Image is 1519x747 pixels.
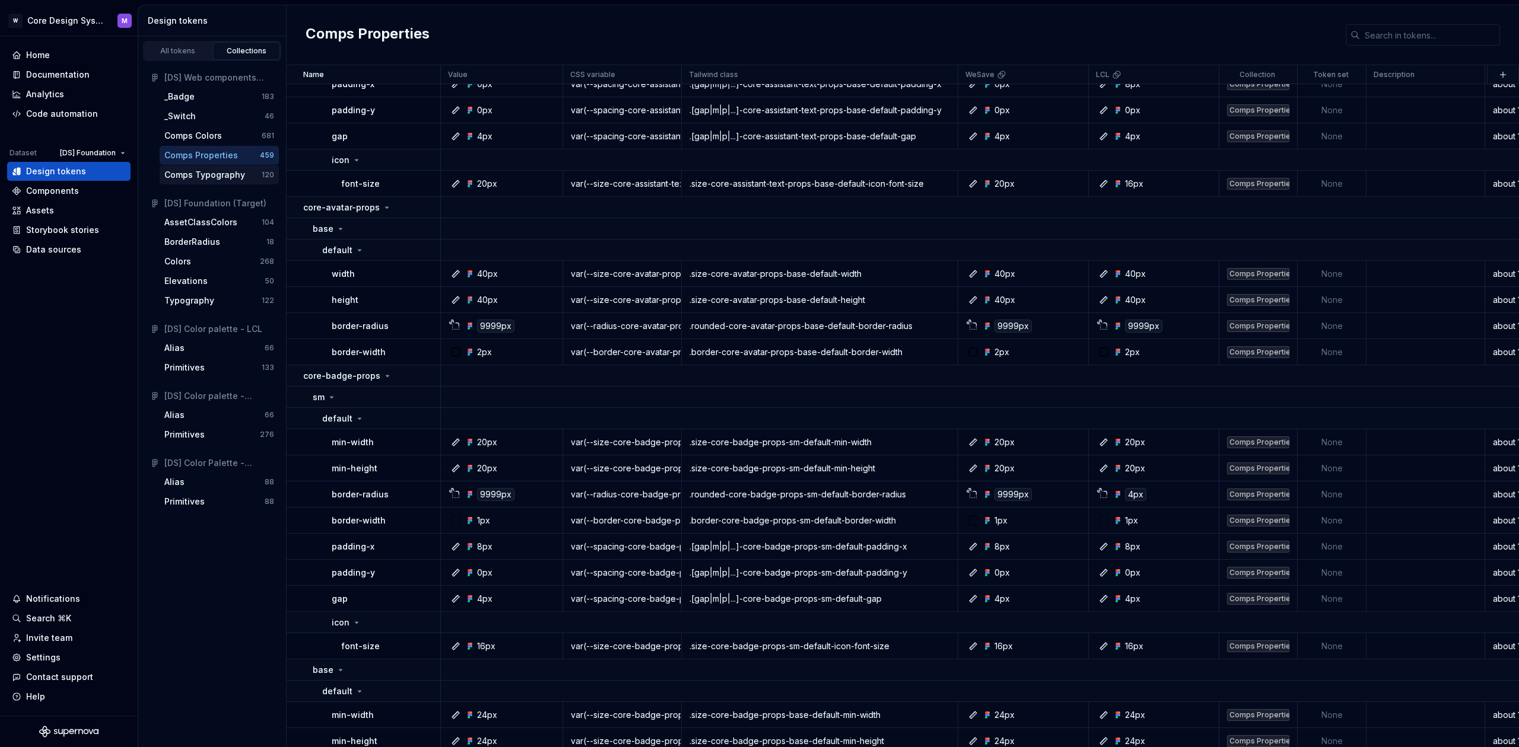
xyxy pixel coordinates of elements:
a: Code automation [7,104,131,123]
td: None [1298,171,1367,197]
div: Settings [26,652,61,663]
button: Comps Typography120 [160,165,279,184]
p: height [332,294,358,306]
p: base [313,223,333,235]
div: 8px [477,541,492,553]
p: border-radius [332,320,389,332]
div: var(--size-core-avatar-props-base-default-height) [564,294,681,306]
div: Comps Properties [1227,640,1289,652]
p: icon [332,154,349,166]
div: var(--radius-core-avatar-props-base-default-border-radius) [564,320,681,332]
td: None [1298,507,1367,534]
button: Alias66 [160,406,279,424]
p: default [322,685,352,697]
a: Supernova Logo [39,726,98,738]
div: 122 [262,296,274,305]
div: var(--size-core-avatar-props-base-default-width) [564,268,681,280]
div: var(--border-core-badge-props-sm-default-border-width) [564,515,681,526]
div: M [122,16,128,25]
div: .size-core-avatar-props-base-default-width [682,268,957,280]
td: None [1298,287,1367,313]
button: Alias88 [160,473,279,491]
p: CSS variable [570,70,615,79]
button: [DS] Foundation [55,145,131,161]
div: BorderRadius [164,236,220,248]
button: Primitives276 [160,425,279,444]
div: var(--spacing-core-badge-props-sm-default-padding-x) [564,541,681,553]
p: border-width [332,346,386,358]
div: 40px [477,294,498,306]
div: 24px [994,735,1015,747]
div: Comps Properties [1227,541,1289,553]
div: Alias [164,476,185,488]
div: 0px [994,104,1010,116]
a: Documentation [7,65,131,84]
div: Primitives [164,429,205,440]
div: 24px [477,709,497,721]
div: var(--size-core-badge-props-sm-default-min-height) [564,462,681,474]
div: Design tokens [148,15,281,27]
div: 4px [994,130,1010,142]
td: None [1298,313,1367,339]
div: 9999px [1125,320,1162,333]
div: var(--size-core-badge-props-base-default-min-height) [564,735,681,747]
div: 20px [994,178,1015,190]
div: 40px [994,294,1015,306]
div: Analytics [26,88,64,100]
div: Comps Properties [1227,130,1289,142]
p: Token set [1313,70,1349,79]
div: 9999px [477,320,514,333]
p: icon [332,617,349,628]
button: _Badge183 [160,87,279,106]
button: Elevations50 [160,272,279,290]
div: Comps Properties [1227,515,1289,526]
p: core-badge-props [303,370,380,382]
p: Description [1374,70,1415,79]
div: Data sources [26,244,81,256]
div: 2px [477,346,492,358]
div: [DS] Foundation (Target) [164,197,274,209]
div: 16px [1125,178,1143,190]
div: 16px [1125,640,1143,652]
td: None [1298,123,1367,149]
div: Comps Properties [1227,735,1289,747]
div: .size-core-badge-props-base-default-min-width [682,709,957,721]
div: Comps Properties [1227,104,1289,116]
div: Home [26,49,50,61]
div: 9999px [477,488,514,501]
div: 681 [262,131,274,141]
div: 2px [1125,346,1140,358]
div: 40px [1125,268,1146,280]
div: Comps Properties [1227,320,1289,332]
td: None [1298,97,1367,123]
div: 183 [262,92,274,101]
div: 8px [994,541,1010,553]
p: Value [448,70,468,79]
div: 20px [994,436,1015,448]
div: Storybook stories [26,224,99,236]
a: Settings [7,648,131,667]
div: var(--border-core-avatar-props-base-default-border-width) [564,346,681,358]
p: default [322,244,352,256]
div: var(--spacing-core-assistant-text-props-base-default-gap) [564,130,681,142]
div: Colors [164,256,191,267]
div: Assets [26,205,54,216]
div: 46 [265,111,274,121]
div: 40px [477,268,498,280]
div: 88 [265,477,274,487]
td: None [1298,534,1367,560]
div: Code automation [26,108,98,120]
div: Contact support [26,671,93,683]
p: min-width [332,436,374,448]
div: .rounded-core-avatar-props-base-default-border-radius [682,320,957,332]
div: 24px [994,709,1015,721]
div: 1px [994,515,1008,526]
div: var(--size-core-assistant-text-props-base-default-icon-font-size) [564,178,681,190]
div: 4px [1125,130,1140,142]
div: 0px [477,104,492,116]
td: None [1298,560,1367,586]
div: .size-core-avatar-props-base-default-height [682,294,957,306]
